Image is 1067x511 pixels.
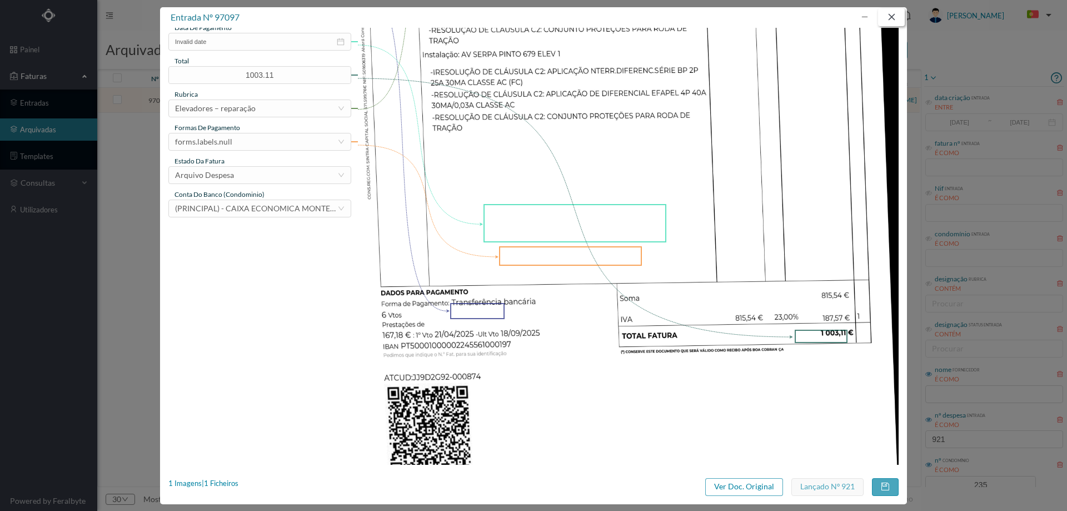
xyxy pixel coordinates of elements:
[174,57,189,65] span: total
[791,478,864,496] button: Lançado nº 921
[174,190,265,199] span: conta do banco (condominio)
[338,138,345,145] i: icon: down
[338,205,345,212] i: icon: down
[174,23,232,32] span: data de pagamento
[338,172,345,178] i: icon: down
[705,478,783,496] button: Ver Doc. Original
[171,12,240,22] span: entrada nº 97097
[1018,6,1056,24] button: PT
[337,38,345,46] i: icon: calendar
[175,133,232,150] div: forms.labels.null
[174,157,225,165] span: estado da fatura
[175,100,256,117] div: Elevadores – reparação
[338,105,345,112] i: icon: down
[175,204,433,213] span: (PRINCIPAL) - CAIXA ECONOMICA MONTEPIO GERAL ([FINANCIAL_ID])
[174,90,198,98] span: rubrica
[175,167,234,183] div: Arquivo Despesa
[174,123,240,132] span: Formas de Pagamento
[168,478,238,489] div: 1 Imagens | 1 Ficheiros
